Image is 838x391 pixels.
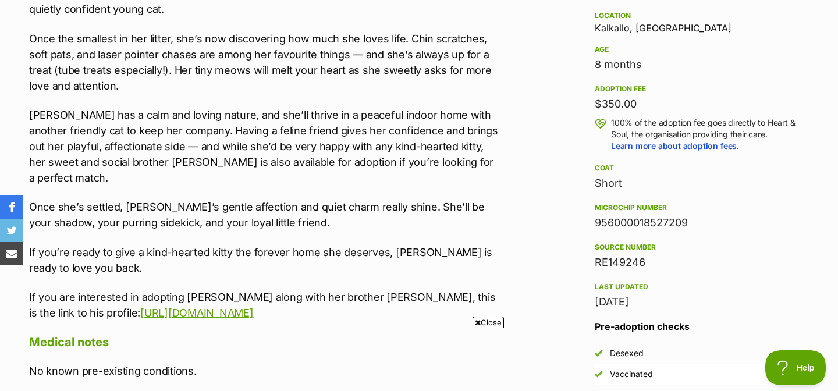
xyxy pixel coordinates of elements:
[595,294,802,310] div: [DATE]
[595,243,802,252] div: Source number
[29,31,499,94] p: Once the smallest in her litter, she’s now discovering how much she loves life. Chin scratches, s...
[595,203,802,212] div: Microchip number
[765,350,826,385] iframe: Help Scout Beacon - Open
[29,335,499,350] h4: Medical notes
[595,84,802,94] div: Adoption fee
[595,9,802,33] div: Kalkallo, [GEOGRAPHIC_DATA]
[595,96,802,112] div: $350.00
[29,107,499,186] p: [PERSON_NAME] has a calm and loving nature, and she’ll thrive in a peaceful indoor home with anot...
[29,363,499,379] p: No known pre-existing conditions.
[595,254,802,271] div: RE149246
[610,368,653,380] div: Vaccinated
[595,11,802,20] div: Location
[595,175,802,191] div: Short
[473,317,504,328] span: Close
[140,307,253,319] a: [URL][DOMAIN_NAME]
[595,45,802,54] div: Age
[29,199,499,230] p: Once she’s settled, [PERSON_NAME]’s gentle affection and quiet charm really shine. She’ll be your...
[29,244,499,276] p: If you’re ready to give a kind-hearted kitty the forever home she deserves, [PERSON_NAME] is read...
[207,333,631,385] iframe: Advertisement
[611,141,737,151] a: Learn more about adoption fees
[29,289,499,321] p: If you are interested in adopting [PERSON_NAME] along with her brother [PERSON_NAME], this is the...
[595,215,802,231] div: 956000018527209
[595,56,802,73] div: 8 months
[595,163,802,173] div: Coat
[595,282,802,292] div: Last updated
[595,319,802,333] h3: Pre-adoption checks
[611,117,802,152] p: 100% of the adoption fee goes directly to Heart & Soul, the organisation providing their care. .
